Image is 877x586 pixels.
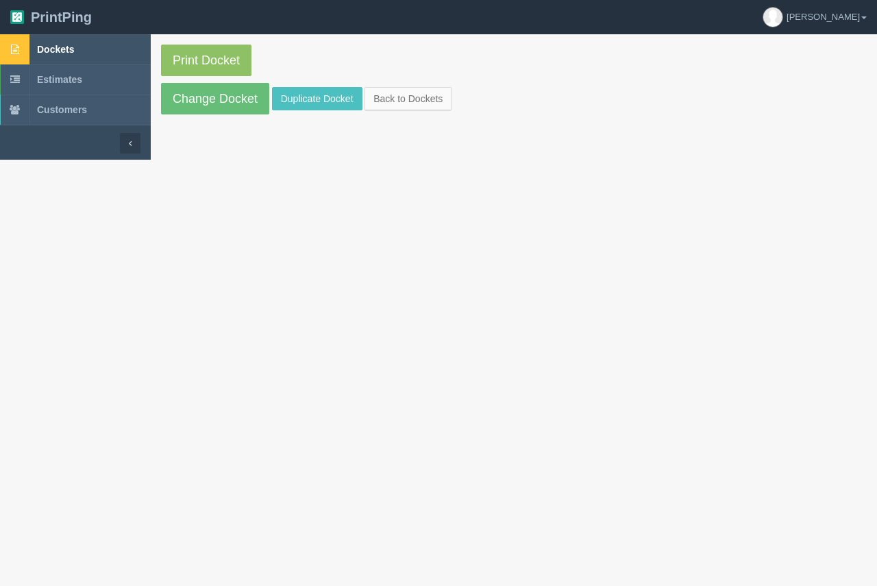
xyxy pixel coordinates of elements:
a: Back to Dockets [365,87,452,110]
a: Print Docket [161,45,251,76]
img: logo-3e63b451c926e2ac314895c53de4908e5d424f24456219fb08d385ab2e579770.png [10,10,24,24]
img: avatar_default-7531ab5dedf162e01f1e0bb0964e6a185e93c5c22dfe317fb01d7f8cd2b1632c.jpg [763,8,782,27]
span: Dockets [37,44,74,55]
span: Estimates [37,74,82,85]
a: Change Docket [161,83,269,114]
span: Customers [37,104,87,115]
a: Duplicate Docket [272,87,362,110]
